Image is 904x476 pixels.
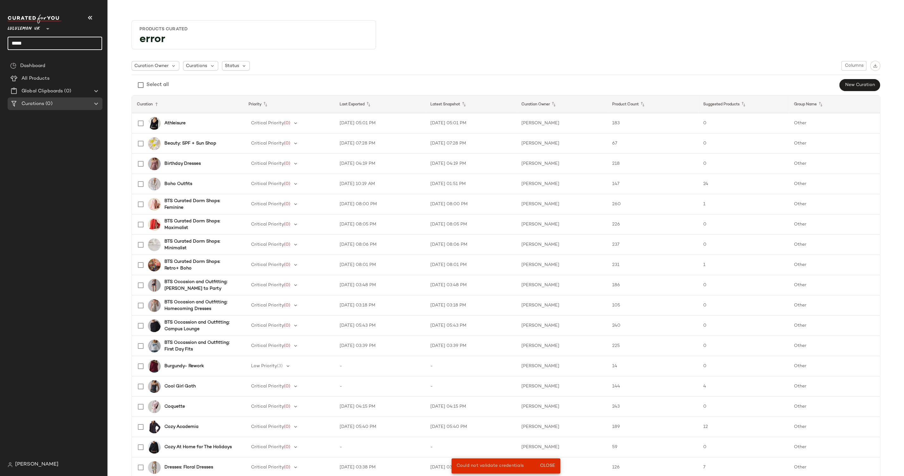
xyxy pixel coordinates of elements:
span: Status [225,63,239,69]
td: [DATE] 08:01 PM [425,255,516,275]
img: 102640356_020_b [148,279,161,292]
td: Other [789,437,880,457]
td: Other [789,255,880,275]
td: [PERSON_NAME] [516,194,607,214]
b: BTS Occasion and Outfitting: Homecoming Dresses [164,299,236,312]
th: Curation Owner [516,96,607,113]
td: 237 [607,235,698,255]
span: Columns [844,63,863,68]
td: 0 [698,397,789,417]
button: Columns [841,61,866,71]
td: [DATE] 07:28 PM [335,133,425,154]
td: [PERSON_NAME] [516,133,607,154]
img: 102187119_066_b [148,198,161,211]
span: [PERSON_NAME] [15,461,58,468]
td: 0 [698,316,789,336]
span: Could not validate credentials [457,463,524,468]
b: Athleisure [164,120,186,127]
td: Other [789,235,880,255]
td: Other [789,214,880,235]
b: BTS Curated Dorm Shops: Retro+ Boho [164,258,236,272]
span: (0) [63,88,71,95]
td: [PERSON_NAME] [516,214,607,235]
img: svg%3e [8,462,13,467]
td: - [335,376,425,397]
span: Critical Priority [251,465,284,470]
td: Other [789,154,880,174]
span: (0) [284,424,290,429]
img: 94373735_001_b [148,441,161,454]
b: Birthday Dresses [164,160,201,167]
b: Coquette [164,403,185,410]
span: (3) [277,364,283,368]
td: 0 [698,437,789,457]
span: (0) [284,121,290,126]
td: [DATE] 08:05 PM [335,214,425,235]
td: 67 [607,133,698,154]
span: (0) [284,303,290,308]
b: BTS Curated Dorm Shops: Maximalist [164,218,236,231]
td: 1 [698,255,789,275]
td: - [425,356,516,376]
td: [DATE] 08:00 PM [335,194,425,214]
td: 226 [607,214,698,235]
span: (0) [284,202,290,207]
td: Other [789,113,880,133]
td: 59 [607,437,698,457]
td: 243 [607,397,698,417]
td: Other [789,336,880,356]
span: (0) [284,465,290,470]
span: (0) [284,141,290,146]
span: Critical Priority [251,384,284,389]
img: 68846146_011_b [148,238,161,251]
span: Critical Priority [251,263,284,267]
b: Cozy Academia [164,423,199,430]
span: Critical Priority [251,404,284,409]
span: (0) [284,283,290,287]
img: 101991065_010_b [148,178,161,190]
td: - [425,376,516,397]
td: 218 [607,154,698,174]
td: [DATE] 04:15 PM [335,397,425,417]
td: 14 [607,356,698,376]
div: Select all [146,81,169,89]
td: [DATE] 08:06 PM [425,235,516,255]
b: BTS Occassion and Outfitting: Campus Lounge [164,319,236,332]
td: [PERSON_NAME] [516,397,607,417]
span: Critical Priority [251,303,284,308]
td: [PERSON_NAME] [516,336,607,356]
td: 186 [607,275,698,295]
td: Other [789,295,880,316]
img: 94615556_009_b [148,421,161,433]
img: 94325602_061_b [148,360,161,373]
button: New Curation [839,79,880,91]
td: 0 [698,336,789,356]
th: Group Name [789,96,880,113]
th: Latest Snapshot [425,96,516,113]
td: [DATE] 01:51 PM [425,174,516,194]
td: [DATE] 03:39 PM [425,336,516,356]
b: Burgundy- Rework [164,363,204,369]
td: 260 [607,194,698,214]
span: (0) [284,161,290,166]
td: 0 [698,275,789,295]
span: (0) [284,182,290,186]
span: Critical Priority [251,222,284,227]
td: 0 [698,113,789,133]
td: 1 [698,194,789,214]
img: 96991484_001_b [148,380,161,393]
img: 102187119_060_b [148,218,161,231]
span: Critical Priority [251,161,284,166]
img: svg%3e [873,64,877,68]
td: 231 [607,255,698,275]
td: 183 [607,113,698,133]
span: (0) [284,263,290,267]
td: 240 [607,316,698,336]
td: [PERSON_NAME] [516,316,607,336]
span: (0) [284,445,290,449]
td: Other [789,417,880,437]
td: Other [789,316,880,336]
img: 99904435_272_b [148,137,161,150]
span: (0) [284,343,290,348]
img: 103171302_054_b [148,158,161,170]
